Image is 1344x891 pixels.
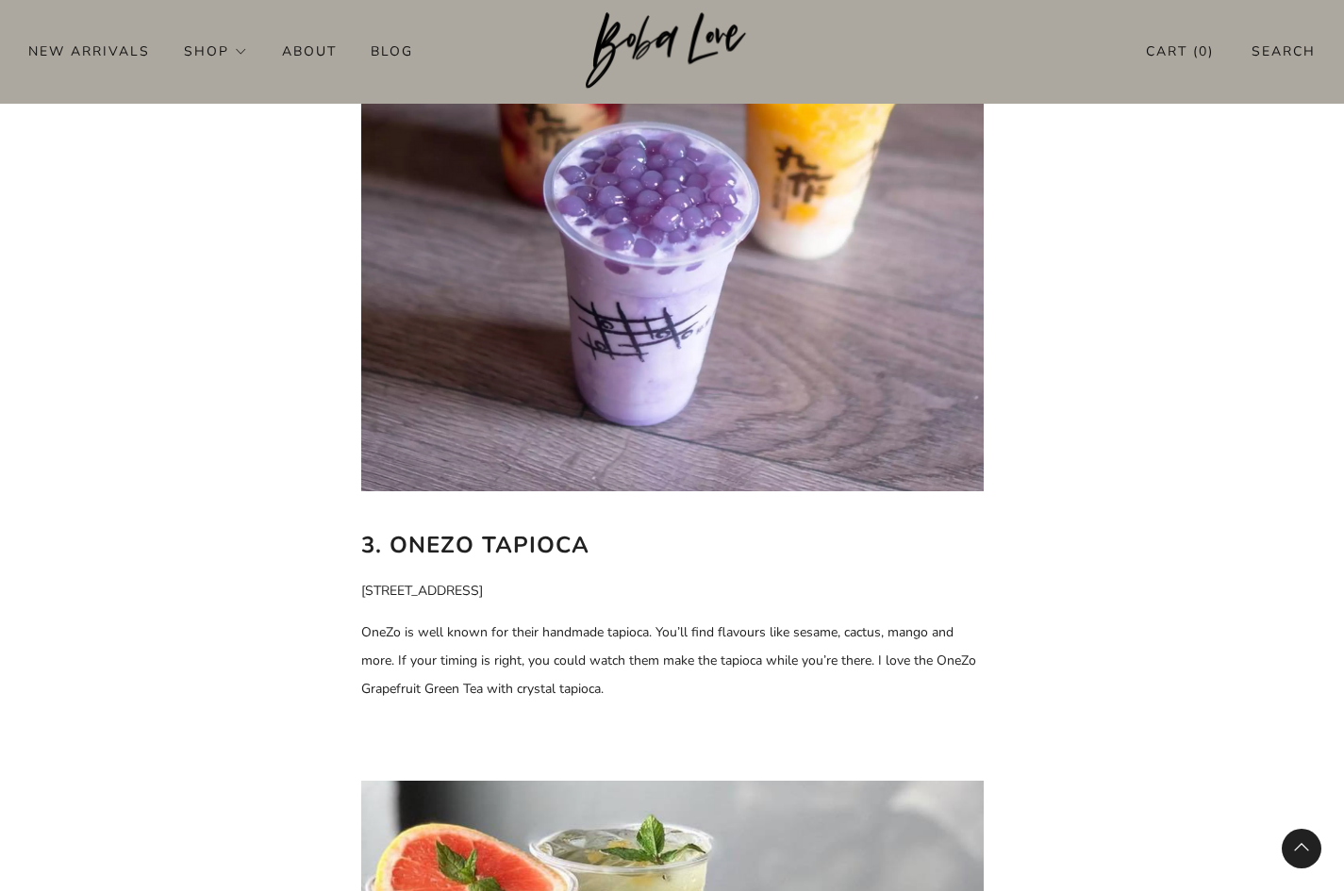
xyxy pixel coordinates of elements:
[361,582,483,600] span: [STREET_ADDRESS]
[371,36,413,66] a: Blog
[361,623,976,698] span: OneZo is well known for their handmade tapioca. You’ll find flavours like sesame, cactus, mango a...
[586,12,758,90] img: Boba Love
[28,36,150,66] a: New Arrivals
[586,12,758,91] a: Boba Love
[1146,36,1214,67] a: Cart
[1252,36,1316,67] a: Search
[1199,42,1208,60] items-count: 0
[184,36,248,66] a: Shop
[1282,829,1321,868] back-to-top-button: Back to top
[282,36,337,66] a: About
[361,530,589,560] b: 3. OneZo Tapioca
